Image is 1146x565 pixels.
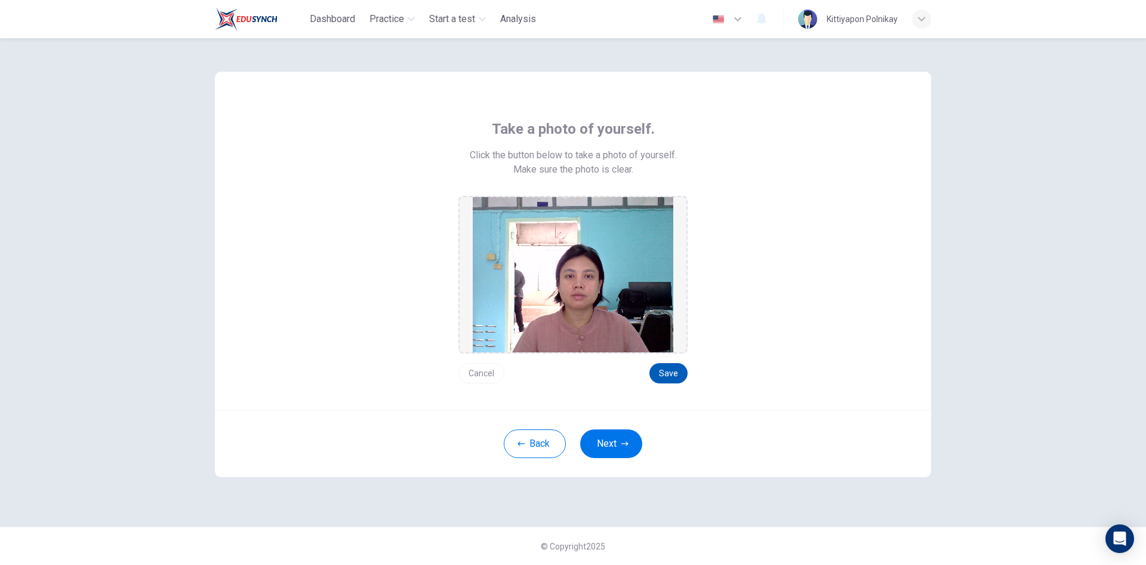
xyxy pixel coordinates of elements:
img: preview screemshot [473,197,673,352]
img: Profile picture [798,10,817,29]
span: Start a test [429,12,475,26]
button: Next [580,429,642,458]
div: Kittiyapon Polnikay [827,12,898,26]
button: Cancel [458,363,504,383]
button: Start a test [424,8,491,30]
button: Dashboard [305,8,360,30]
button: Practice [365,8,420,30]
span: Take a photo of yourself. [492,119,655,139]
a: Train Test logo [215,7,305,31]
span: Click the button below to take a photo of yourself. [470,148,677,162]
button: Back [504,429,566,458]
button: Analysis [495,8,541,30]
div: Open Intercom Messenger [1105,524,1134,553]
span: Practice [369,12,404,26]
img: Train Test logo [215,7,278,31]
img: en [711,15,726,24]
button: Save [649,363,688,383]
span: Analysis [500,12,536,26]
span: © Copyright 2025 [541,542,605,551]
span: Dashboard [310,12,355,26]
span: Make sure the photo is clear. [513,162,633,177]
